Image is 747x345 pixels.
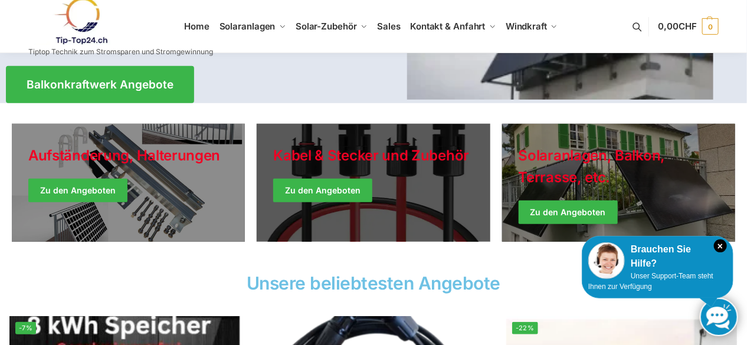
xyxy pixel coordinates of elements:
[658,9,719,44] a: 0,00CHF 0
[702,18,719,35] span: 0
[377,21,401,32] span: Sales
[410,21,485,32] span: Kontakt & Anfahrt
[27,79,173,90] span: Balkonkraftwerk Angebote
[257,124,490,242] a: Holiday Style
[219,21,276,32] span: Solaranlagen
[588,242,727,271] div: Brauchen Sie Hilfe?
[12,124,245,242] a: Holiday Style
[296,21,357,32] span: Solar-Zubehör
[6,66,194,103] a: Balkonkraftwerk Angebote
[658,21,697,32] span: 0,00
[28,48,213,55] p: Tiptop Technik zum Stromsparen und Stromgewinnung
[588,272,713,291] span: Unser Support-Team steht Ihnen zur Verfügung
[714,239,727,252] i: Schließen
[679,21,697,32] span: CHF
[588,242,625,279] img: Customer service
[6,274,741,292] h2: Unsere beliebtesten Angebote
[502,124,735,242] a: Winter Jackets
[506,21,547,32] span: Windkraft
